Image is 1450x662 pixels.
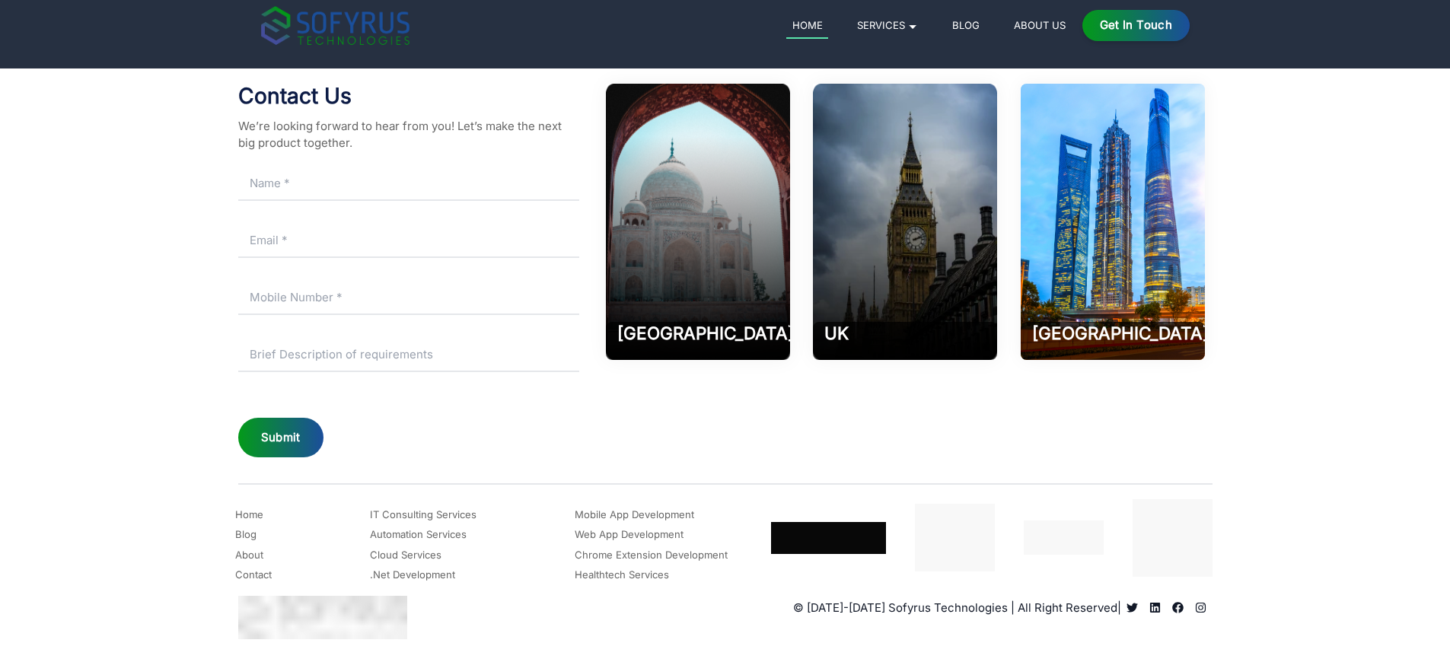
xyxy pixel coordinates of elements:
a: Automation Services [370,525,467,543]
a: Mobile App Development [575,505,694,524]
h2: [GEOGRAPHIC_DATA] [1032,322,1193,345]
a: Read more about Sofyrus technologies development company [1167,602,1190,613]
a: Sofyrus technologies development company in aligarh [1190,602,1213,613]
input: Email * [238,224,579,258]
a: About Us [1008,16,1071,34]
a: Blog [235,525,257,543]
a: IT Consulting Services [370,505,476,524]
input: Brief Description of requirements [238,338,579,372]
img: sofyrus [261,6,410,45]
img: Software Development Company in Riyadh [1021,84,1205,360]
p: © [DATE]-[DATE] Sofyrus Technologies | All Right Reserved | [793,600,1121,617]
img: Software Development Company in Aligarh [606,84,790,360]
button: Submit [238,418,323,458]
a: Blog [946,16,985,34]
input: Name * [238,167,579,201]
a: About [235,546,263,564]
a: Healthtech Services [575,565,669,584]
a: Get in Touch [1082,10,1190,41]
a: Web App Development [575,525,684,543]
a: Chrome Extension Development [575,546,728,564]
a: Home [235,505,263,524]
input: Mobile Number * [238,281,579,315]
a: .Net Development [370,565,455,584]
h2: UK [824,322,986,345]
a: Read more about Sofyrus technologies development company [1144,602,1167,613]
a: Contact [235,565,272,584]
a: Cloud Services [370,546,441,564]
a: Home [786,16,828,39]
a: Read more about Sofyrus technologies [1121,602,1144,613]
img: Software Development Company in UK [813,84,997,360]
h2: Contact Us [238,84,579,110]
h2: [GEOGRAPHIC_DATA] [617,322,779,345]
a: Services 🞃 [851,16,923,34]
p: We’re looking forward to hear from you! Let’s make the next big product together. [238,118,579,152]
